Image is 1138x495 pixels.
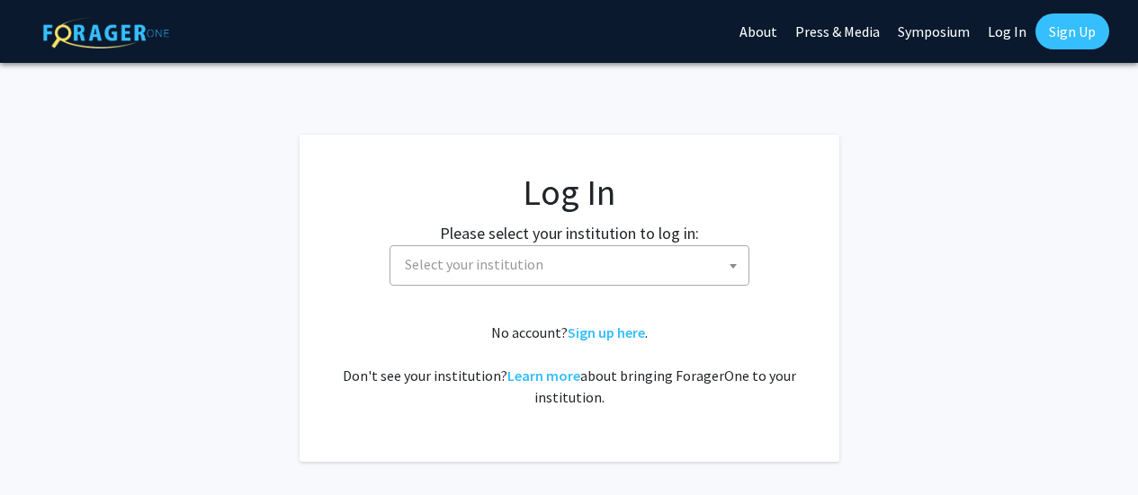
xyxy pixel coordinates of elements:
img: ForagerOne Logo [43,17,169,49]
span: Select your institution [398,246,748,283]
a: Sign Up [1035,13,1109,49]
a: Sign up here [568,323,645,341]
a: Learn more about bringing ForagerOne to your institution [507,367,580,385]
h1: Log In [336,171,803,214]
div: No account? . Don't see your institution? about bringing ForagerOne to your institution. [336,322,803,408]
span: Select your institution [405,255,543,273]
span: Select your institution [390,245,749,286]
label: Please select your institution to log in: [440,221,699,245]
